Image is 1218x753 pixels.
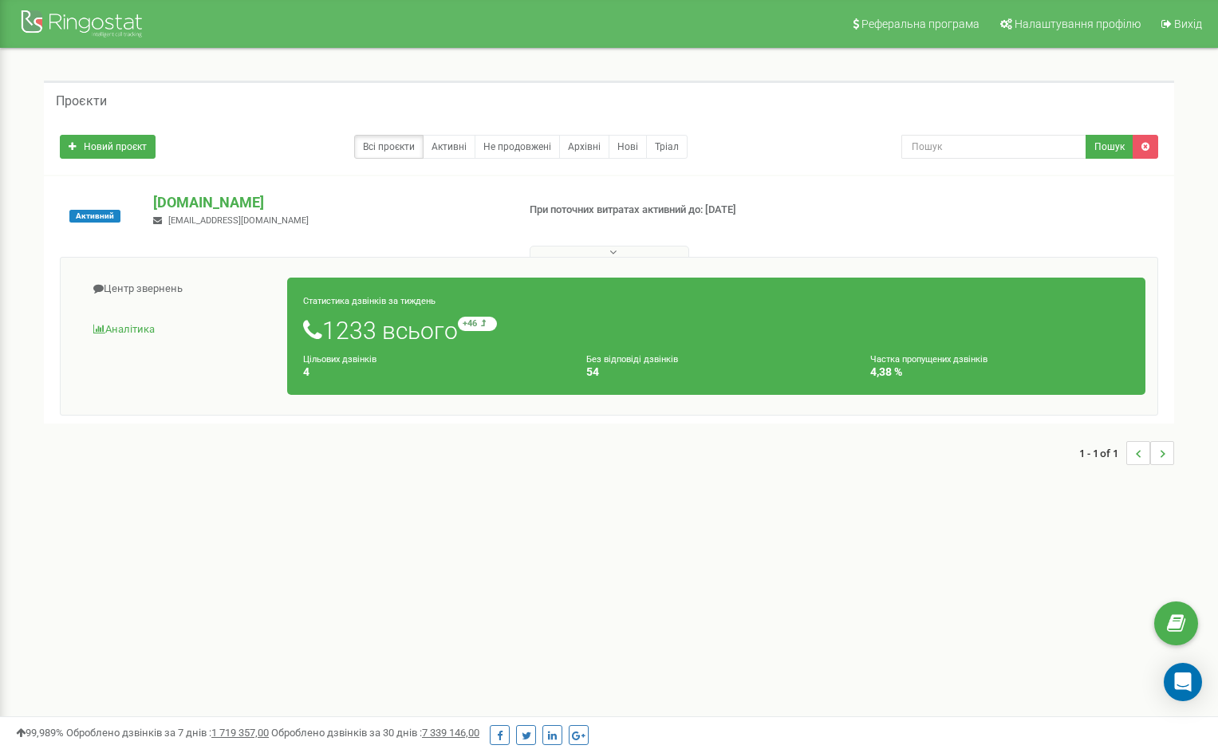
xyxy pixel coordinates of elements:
span: [EMAIL_ADDRESS][DOMAIN_NAME] [168,215,309,226]
a: Нові [609,135,647,159]
small: Частка пропущених дзвінків [870,354,987,365]
span: 1 - 1 of 1 [1079,441,1126,465]
nav: ... [1079,425,1174,481]
a: Центр звернень [73,270,288,309]
u: 1 719 357,00 [211,727,269,739]
span: Реферальна програма [861,18,980,30]
a: Всі проєкти [354,135,424,159]
a: Аналiтика [73,310,288,349]
span: Активний [69,210,120,223]
u: 7 339 146,00 [422,727,479,739]
span: Оброблено дзвінків за 30 днів : [271,727,479,739]
h4: 4 [303,366,562,378]
h4: 54 [586,366,846,378]
h4: 4,38 % [870,366,1129,378]
div: Open Intercom Messenger [1164,663,1202,701]
a: Архівні [559,135,609,159]
h1: 1233 всього [303,317,1129,344]
span: Вихід [1174,18,1202,30]
button: Пошук [1086,135,1133,159]
h5: Проєкти [56,94,107,108]
small: Цільових дзвінків [303,354,376,365]
a: Новий проєкт [60,135,156,159]
p: [DOMAIN_NAME] [153,192,503,213]
span: Оброблено дзвінків за 7 днів : [66,727,269,739]
span: Налаштування профілю [1015,18,1141,30]
small: +46 [458,317,497,331]
a: Тріал [646,135,688,159]
a: Активні [423,135,475,159]
small: Статистика дзвінків за тиждень [303,296,436,306]
p: При поточних витратах активний до: [DATE] [530,203,786,218]
small: Без відповіді дзвінків [586,354,678,365]
input: Пошук [901,135,1086,159]
a: Не продовжені [475,135,560,159]
span: 99,989% [16,727,64,739]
